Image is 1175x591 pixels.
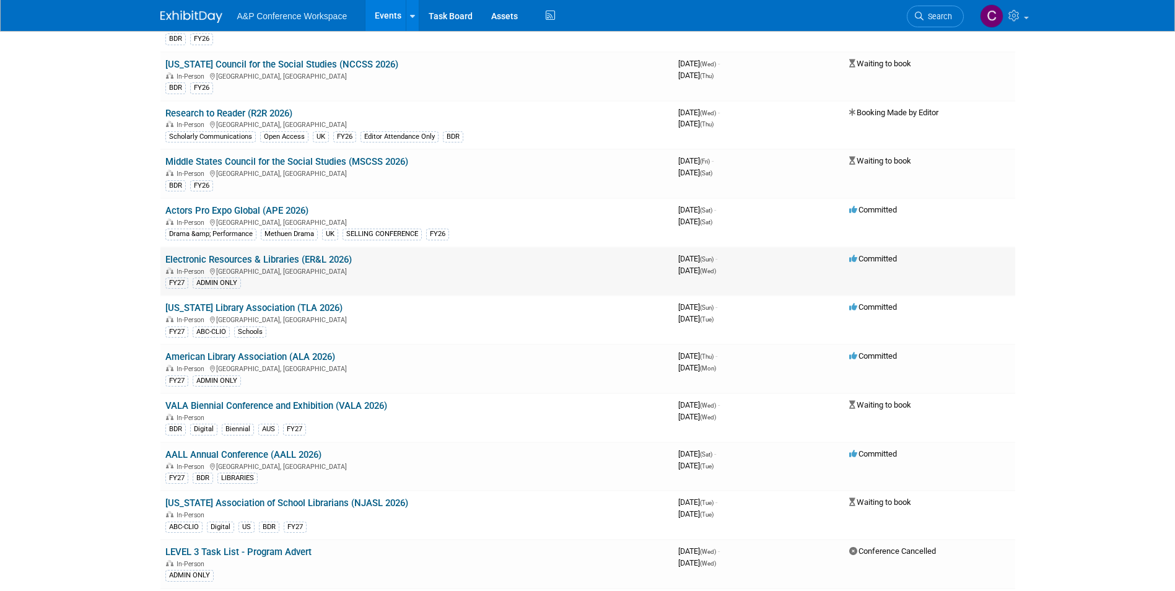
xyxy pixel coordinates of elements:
span: [DATE] [678,497,717,507]
span: (Wed) [700,110,716,116]
span: (Wed) [700,560,716,567]
span: Committed [849,205,897,214]
div: FY26 [333,131,356,142]
span: - [714,449,716,458]
span: (Tue) [700,316,714,323]
div: ADMIN ONLY [193,375,241,387]
span: - [712,156,714,165]
span: In-Person [177,72,208,81]
div: ABC-CLIO [193,326,230,338]
span: - [718,400,720,409]
img: In-Person Event [166,170,173,176]
span: (Wed) [700,548,716,555]
span: [DATE] [678,412,716,421]
div: AUS [258,424,279,435]
span: [DATE] [678,546,720,556]
span: - [715,351,717,361]
div: LIBRARIES [217,473,258,484]
span: [DATE] [678,449,716,458]
img: ExhibitDay [160,11,222,23]
span: [DATE] [678,71,714,80]
div: [GEOGRAPHIC_DATA], [GEOGRAPHIC_DATA] [165,461,668,471]
span: [DATE] [678,302,717,312]
div: Schools [234,326,266,338]
span: (Thu) [700,121,714,128]
span: Committed [849,351,897,361]
span: In-Person [177,121,208,129]
span: (Sun) [700,256,714,263]
span: (Sat) [700,207,712,214]
div: UK [313,131,329,142]
a: [US_STATE] Council for the Social Studies (NCCSS 2026) [165,59,398,70]
span: (Wed) [700,61,716,68]
span: (Tue) [700,499,714,506]
div: [GEOGRAPHIC_DATA], [GEOGRAPHIC_DATA] [165,363,668,373]
a: American Library Association (ALA 2026) [165,351,335,362]
span: Waiting to book [849,59,911,68]
a: [US_STATE] Library Association (TLA 2026) [165,302,343,313]
span: [DATE] [678,205,716,214]
div: FY27 [165,473,188,484]
a: Electronic Resources & Libraries (ER&L 2026) [165,254,352,265]
span: [DATE] [678,108,720,117]
span: (Sat) [700,219,712,225]
span: (Wed) [700,268,716,274]
img: Cyanne Stonesmith [980,4,1003,28]
span: - [715,302,717,312]
span: Waiting to book [849,156,911,165]
div: FY27 [283,424,306,435]
div: Open Access [260,131,308,142]
span: [DATE] [678,558,716,567]
span: (Wed) [700,414,716,421]
img: In-Person Event [166,316,173,322]
div: FY26 [190,82,213,94]
span: - [718,546,720,556]
span: In-Person [177,170,208,178]
a: Middle States Council for the Social Studies (MSCSS 2026) [165,156,408,167]
div: Digital [207,522,234,533]
img: In-Person Event [166,268,173,274]
span: In-Person [177,268,208,276]
div: BDR [165,33,186,45]
span: [DATE] [678,254,717,263]
span: (Tue) [700,511,714,518]
span: - [714,205,716,214]
div: FY27 [284,522,307,533]
a: Actors Pro Expo Global (APE 2026) [165,205,308,216]
a: Research to Reader (R2R 2026) [165,108,292,119]
div: ABC-CLIO [165,522,203,533]
div: FY26 [426,229,449,240]
span: (Fri) [700,158,710,165]
span: Committed [849,254,897,263]
span: [DATE] [678,119,714,128]
div: Digital [190,424,217,435]
span: (Mon) [700,365,716,372]
div: US [238,522,255,533]
div: BDR [165,424,186,435]
span: In-Person [177,511,208,519]
span: - [715,254,717,263]
span: - [718,59,720,68]
div: FY26 [190,33,213,45]
div: ADMIN ONLY [193,278,241,289]
a: Search [907,6,964,27]
span: - [718,108,720,117]
div: SELLING CONFERENCE [343,229,422,240]
img: In-Person Event [166,121,173,127]
span: In-Person [177,365,208,373]
span: Booking Made by Editor [849,108,938,117]
div: Editor Attendance Only [360,131,439,142]
span: [DATE] [678,168,712,177]
span: [DATE] [678,461,714,470]
div: BDR [165,180,186,191]
span: (Wed) [700,402,716,409]
img: In-Person Event [166,560,173,566]
a: AALL Annual Conference (AALL 2026) [165,449,321,460]
div: FY26 [190,180,213,191]
div: BDR [165,82,186,94]
img: In-Person Event [166,219,173,225]
span: Conference Cancelled [849,546,936,556]
span: (Thu) [700,353,714,360]
span: [DATE] [678,351,717,361]
div: FY27 [165,278,188,289]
